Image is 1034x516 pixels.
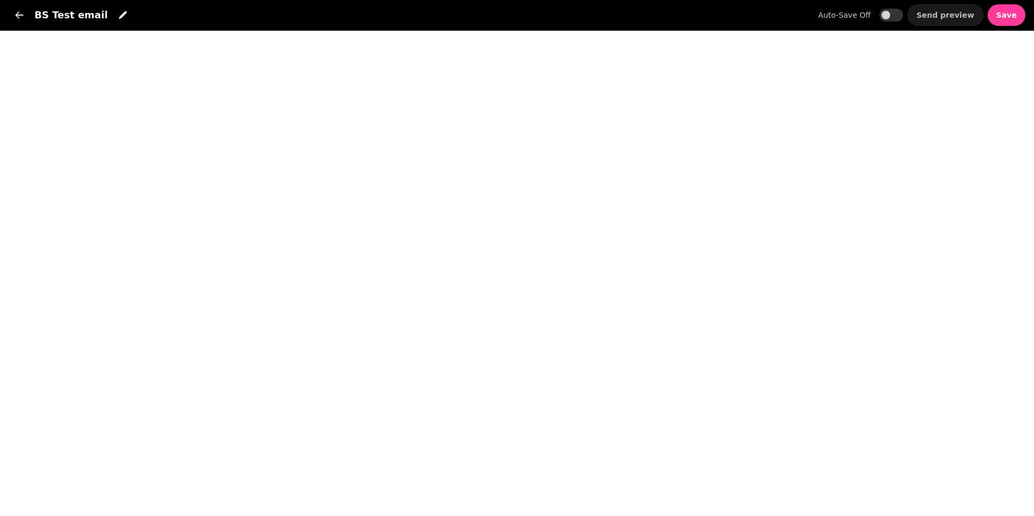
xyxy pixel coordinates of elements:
label: auto-save off [818,9,870,22]
span: Save [996,11,1017,19]
button: Save [988,4,1025,26]
span: Send preview [917,11,974,19]
button: Send preview [907,4,983,26]
h1: BS Test email [34,8,108,23]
